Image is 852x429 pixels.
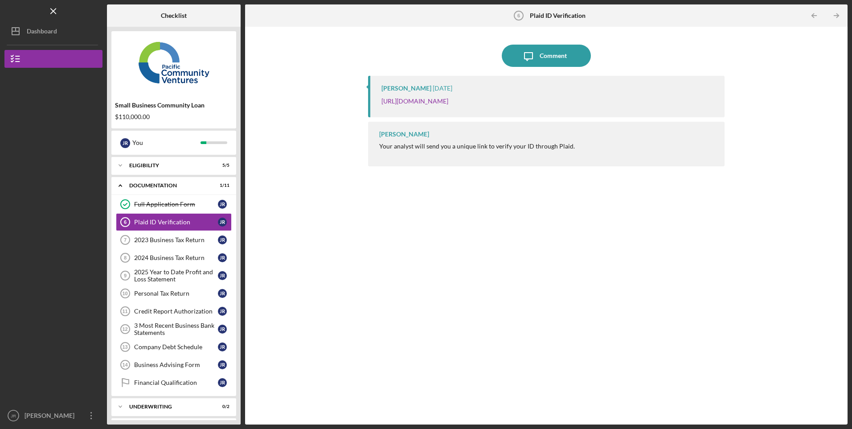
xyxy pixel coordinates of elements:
[132,135,201,150] div: You
[134,308,218,315] div: Credit Report Authorization
[124,219,127,225] tspan: 6
[116,249,232,267] a: 82024 Business Tax ReturnJR
[4,407,102,425] button: JR[PERSON_NAME]
[122,362,128,367] tspan: 14
[218,218,227,227] div: J R
[122,309,127,314] tspan: 11
[502,45,591,67] button: Comment
[4,22,102,40] button: Dashboard
[116,213,232,231] a: 6Plaid ID VerificationJR
[218,235,227,244] div: J R
[134,219,218,226] div: Plaid ID Verification
[218,289,227,298] div: J R
[540,45,567,67] div: Comment
[379,131,429,138] div: [PERSON_NAME]
[129,163,207,168] div: Eligibility
[213,163,229,168] div: 5 / 5
[116,195,232,213] a: Full Application FormJR
[116,338,232,356] a: 13Company Debt ScheduleJR
[517,13,520,18] tspan: 6
[115,102,233,109] div: Small Business Community Loan
[129,183,207,188] div: Documentation
[218,378,227,387] div: J R
[213,183,229,188] div: 1 / 11
[381,85,431,92] div: [PERSON_NAME]
[116,320,232,338] a: 123 Most Recent Business Bank StatementsJR
[218,253,227,262] div: J R
[116,285,232,302] a: 10Personal Tax ReturnJR
[134,268,218,283] div: 2025 Year to Date Profit and Loss Statement
[116,356,232,374] a: 14Business Advising FormJR
[124,255,127,260] tspan: 8
[134,290,218,297] div: Personal Tax Return
[111,36,236,89] img: Product logo
[122,326,127,332] tspan: 12
[218,325,227,334] div: J R
[22,407,80,427] div: [PERSON_NAME]
[116,267,232,285] a: 92025 Year to Date Profit and Loss StatementJR
[120,138,130,148] div: J R
[433,85,452,92] time: 2025-09-11 00:12
[122,344,127,350] tspan: 13
[116,302,232,320] a: 11Credit Report AuthorizationJR
[134,201,218,208] div: Full Application Form
[27,22,57,42] div: Dashboard
[213,404,229,409] div: 0 / 2
[116,231,232,249] a: 72023 Business Tax ReturnJR
[134,322,218,336] div: 3 Most Recent Business Bank Statements
[116,374,232,392] a: Financial QualificationJR
[530,12,586,19] b: Plaid ID Verification
[134,254,218,261] div: 2024 Business Tax Return
[218,307,227,316] div: J R
[218,342,227,351] div: J R
[379,143,575,150] div: Your analyst will send you a unique link to verify your ID through Plaid.
[134,361,218,368] div: Business Advising Form
[161,12,187,19] b: Checklist
[218,360,227,369] div: J R
[124,237,127,243] tspan: 7
[115,113,233,120] div: $110,000.00
[218,271,227,280] div: J R
[124,273,127,278] tspan: 9
[122,291,127,296] tspan: 10
[129,404,207,409] div: Underwriting
[134,236,218,243] div: 2023 Business Tax Return
[381,97,448,105] a: [URL][DOMAIN_NAME]
[134,379,218,386] div: Financial Qualification
[11,413,16,418] text: JR
[218,200,227,209] div: J R
[134,343,218,351] div: Company Debt Schedule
